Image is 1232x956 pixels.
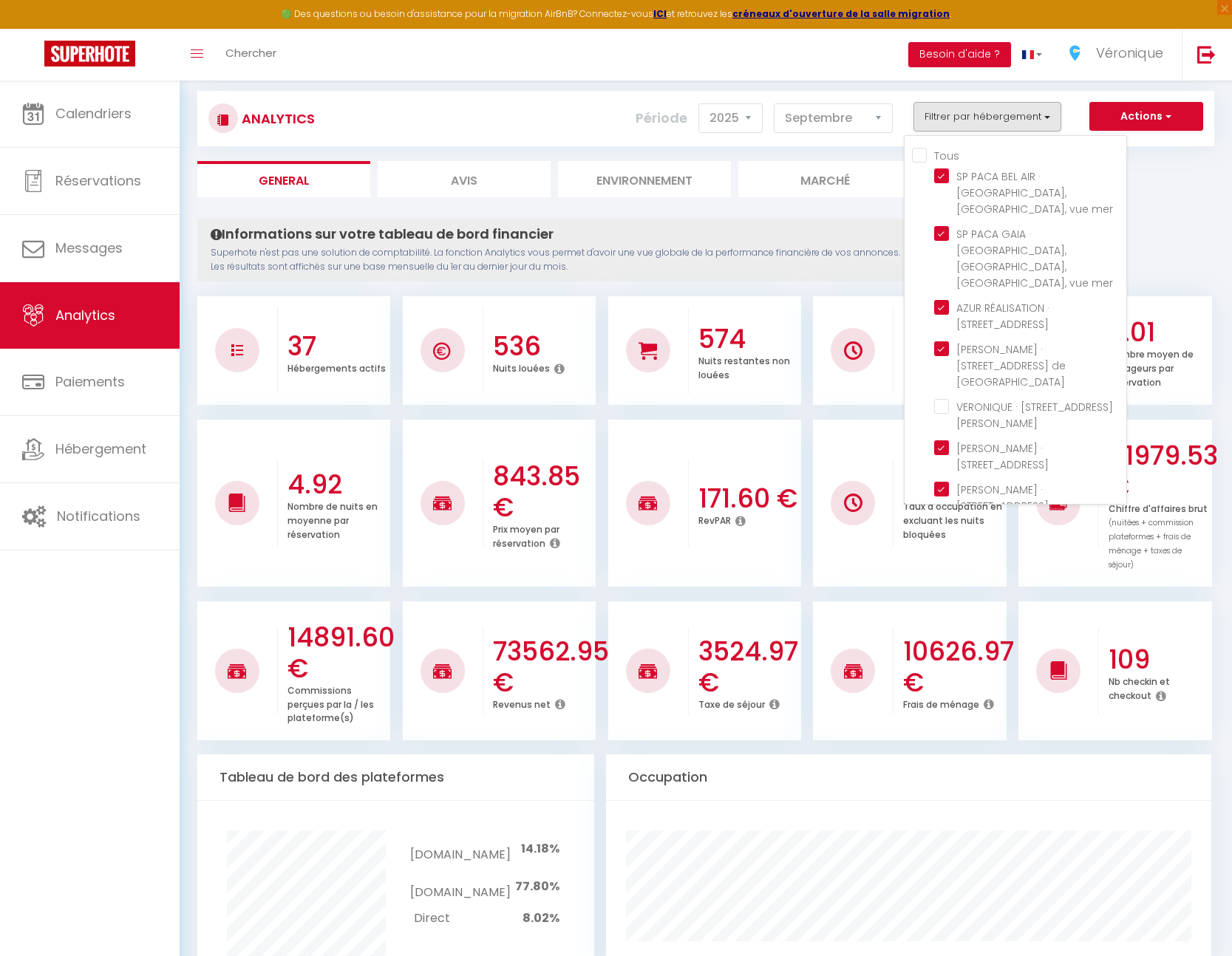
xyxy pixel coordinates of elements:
[197,754,594,801] div: Tableau de bord des plateformes
[956,227,1113,290] span: SP PACA GAIA · [GEOGRAPHIC_DATA], [GEOGRAPHIC_DATA], [GEOGRAPHIC_DATA], vue mer
[1109,345,1194,389] p: Nombre moyen de voyageurs par réservation
[698,695,765,711] p: Taxe de séjour
[55,171,141,190] span: Réservations
[12,6,56,50] button: Ouvrir le widget de chat LiveChat
[698,636,797,698] h3: 3524.97 €
[197,161,370,197] li: General
[636,102,687,134] label: Période
[1109,499,1208,570] p: Chiffre d'affaires brut
[908,42,1011,67] button: Besoin d'aide ?
[211,246,900,274] p: Superhote n'est pas une solution de comptabilité. La fonction Analytics vous permet d'avoir une v...
[738,161,911,197] li: Marché
[287,469,387,500] h3: 4.92
[231,344,243,356] img: NO IMAGE
[732,7,950,20] a: créneaux d'ouverture de la salle migration
[493,695,551,711] p: Revenus net
[1109,440,1208,502] h3: 91979.53 €
[844,494,862,512] img: NO IMAGE
[493,359,550,375] p: Nuits louées
[287,681,374,725] p: Commissions perçues par la / les plateforme(s)
[238,102,315,135] h3: Analytics
[287,359,386,375] p: Hébergements actifs
[1109,644,1208,675] h3: 109
[1197,45,1216,64] img: logout
[956,301,1049,332] span: AZUR RÉALISATION · [STREET_ADDRESS]
[55,104,132,123] span: Calendriers
[211,226,900,242] h4: Informations sur votre tableau de bord financier
[956,400,1113,431] span: VERONIQUE · [STREET_ADDRESS][PERSON_NAME]
[493,331,592,362] h3: 536
[698,483,797,514] h3: 171.60 €
[55,372,125,391] span: Paiements
[521,840,559,857] span: 14.18%
[903,695,979,711] p: Frais de ménage
[956,342,1066,389] span: [PERSON_NAME] · [STREET_ADDRESS] de [GEOGRAPHIC_DATA]
[913,102,1061,132] button: Filtrer par hébergement
[1109,517,1194,570] span: (nuitées + commission plateformes + frais de ménage + taxes de séjour)
[515,878,559,895] span: 77.80%
[1109,672,1170,702] p: Nb checkin et checkout
[287,622,387,684] h3: 14891.60 €
[698,324,797,355] h3: 574
[1053,29,1182,81] a: ... Véronique
[558,161,731,197] li: Environnement
[225,45,276,61] span: Chercher
[698,352,790,381] p: Nuits restantes non louées
[1109,317,1208,348] h3: 3.01
[606,754,1211,801] div: Occupation
[523,909,559,926] span: 8.02%
[1096,44,1163,62] span: Véronique
[410,830,510,868] td: [DOMAIN_NAME]
[493,636,592,698] h3: 73562.95 €
[903,636,1002,698] h3: 10626.97 €
[378,161,551,197] li: Avis
[1089,102,1203,132] button: Actions
[903,497,1002,541] p: Taux d'occupation en excluant les nuits bloquées
[55,239,123,257] span: Messages
[44,41,135,66] img: Super Booking
[55,306,115,324] span: Analytics
[956,441,1049,472] span: [PERSON_NAME] · [STREET_ADDRESS]
[493,520,559,550] p: Prix moyen par réservation
[493,461,592,523] h3: 843.85 €
[57,507,140,525] span: Notifications
[1064,42,1086,64] img: ...
[287,331,387,362] h3: 37
[287,497,378,541] p: Nombre de nuits en moyenne par réservation
[410,906,510,932] td: Direct
[698,511,731,527] p: RevPAR
[956,169,1113,216] span: SP PACA BEL AIR · [GEOGRAPHIC_DATA], [GEOGRAPHIC_DATA], vue mer
[214,29,287,81] a: Chercher
[410,868,510,906] td: [DOMAIN_NAME]
[55,440,146,458] span: Hébergement
[653,7,667,20] a: ICI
